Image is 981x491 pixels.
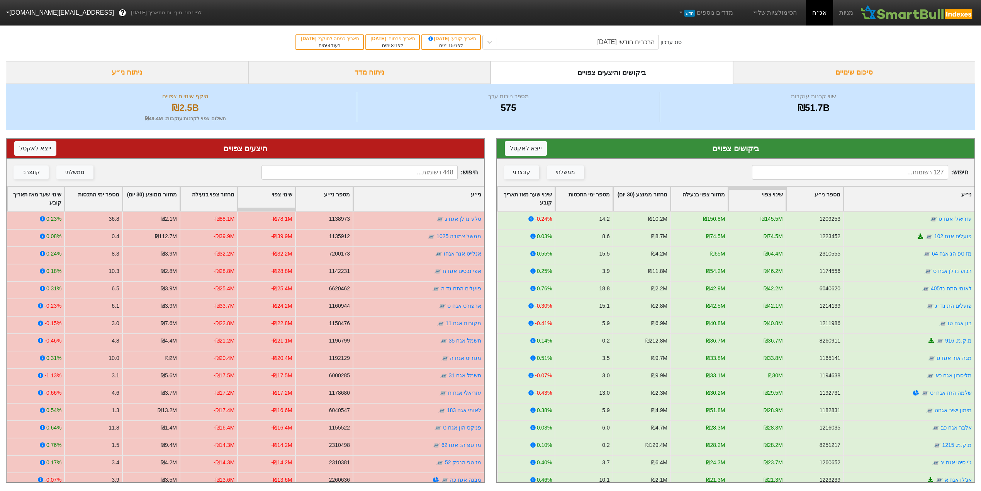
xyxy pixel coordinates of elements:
[214,354,234,362] div: -₪20.4M
[935,407,972,413] a: מימון ישיר אגחה
[112,285,119,293] div: 6.5
[820,441,840,449] div: 8251217
[599,389,610,397] div: 13.0
[214,319,234,327] div: -₪22.8M
[359,101,658,115] div: 575
[155,232,177,240] div: ₪112.7M
[46,232,61,240] div: 0.08%
[555,187,612,211] div: Toggle SortBy
[820,389,840,397] div: 1192731
[764,424,783,432] div: ₪28.3M
[937,355,972,361] a: מגה אור אגח ט
[214,215,234,223] div: -₪88.1M
[328,43,331,48] span: 4
[941,459,972,465] a: ג'י סיטי אגח יג
[597,38,654,47] div: הרכבים חודשי [DATE]
[764,319,783,327] div: ₪40.8M
[214,459,234,467] div: -₪14.3M
[436,233,481,239] a: ממשל צמודה 1025
[820,250,840,258] div: 2310555
[46,267,61,275] div: 0.18%
[353,187,484,211] div: Toggle SortBy
[441,355,449,362] img: tase link
[214,441,234,449] div: -₪14.3M
[44,372,61,380] div: -1.13%
[922,285,930,293] img: tase link
[271,302,292,310] div: -₪24.2M
[214,389,234,397] div: -₪17.2M
[433,442,440,449] img: tase link
[651,250,667,258] div: ₪4.2M
[768,372,783,380] div: ₪30M
[648,215,667,223] div: ₪10.2M
[161,285,177,293] div: ₪3.9M
[820,285,840,293] div: 6040620
[535,215,552,223] div: -0.24%
[939,320,947,327] img: tase link
[46,285,61,293] div: 0.31%
[300,42,359,49] div: בעוד ימים
[329,267,350,275] div: 1142231
[764,441,783,449] div: ₪28.2M
[932,424,940,432] img: tase link
[764,250,783,258] div: ₪64.4M
[764,406,783,414] div: ₪28.9M
[214,424,234,432] div: -₪16.4M
[440,372,448,380] img: tase link
[161,372,177,380] div: ₪5.6M
[214,250,234,258] div: -₪32.2M
[651,285,667,293] div: ₪2.2M
[927,372,934,380] img: tase link
[214,232,234,240] div: -₪39.9M
[447,303,481,309] a: ארפורט אגח ט
[651,354,667,362] div: ₪9.7M
[556,168,575,177] div: ממשלתי
[46,459,61,467] div: 0.17%
[440,337,448,345] img: tase link
[537,354,552,362] div: 0.51%
[928,355,935,362] img: tase link
[329,441,350,449] div: 2310498
[112,302,119,310] div: 6.1
[271,319,292,327] div: -₪22.8M
[109,215,119,223] div: 36.8
[602,267,609,275] div: 3.9
[651,424,667,432] div: ₪4.7M
[651,389,667,397] div: ₪2.3M
[16,92,355,101] div: היקף שינויים צפויים
[945,477,972,483] a: אג'לן אגח א
[684,10,695,17] span: חדש
[706,302,725,310] div: ₪42.5M
[46,441,61,449] div: 0.76%
[939,216,972,222] a: עזריאלי אגח ט
[329,215,350,223] div: 1138973
[535,302,552,310] div: -0.30%
[112,337,119,345] div: 4.8
[65,187,122,211] div: Toggle SortBy
[112,441,119,449] div: 1.5
[441,285,481,292] a: פועלים התח נד ה
[535,319,552,327] div: -0.41%
[444,251,481,257] a: אנלייט אנר אגחו
[844,187,974,211] div: Toggle SortBy
[764,302,783,310] div: ₪42.1M
[602,441,609,449] div: 0.2
[613,187,670,211] div: Toggle SortBy
[16,101,355,115] div: ₪2.5B
[706,424,725,432] div: ₪28.3M
[370,42,416,49] div: לפני ימים
[505,143,967,154] div: ביקושים צפויים
[426,35,476,42] div: תאריך קובע :
[271,389,292,397] div: -₪17.2M
[65,168,85,177] div: ממשלתי
[434,424,442,432] img: tase link
[706,285,725,293] div: ₪42.9M
[161,302,177,310] div: ₪3.9M
[112,372,119,380] div: 3.1
[14,141,56,156] button: ייצא לאקסל
[214,302,234,310] div: -₪33.7M
[651,302,667,310] div: ₪2.8M
[450,355,481,361] a: מגוריט אגח ה
[706,372,725,380] div: ₪33.1M
[329,319,350,327] div: 1158476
